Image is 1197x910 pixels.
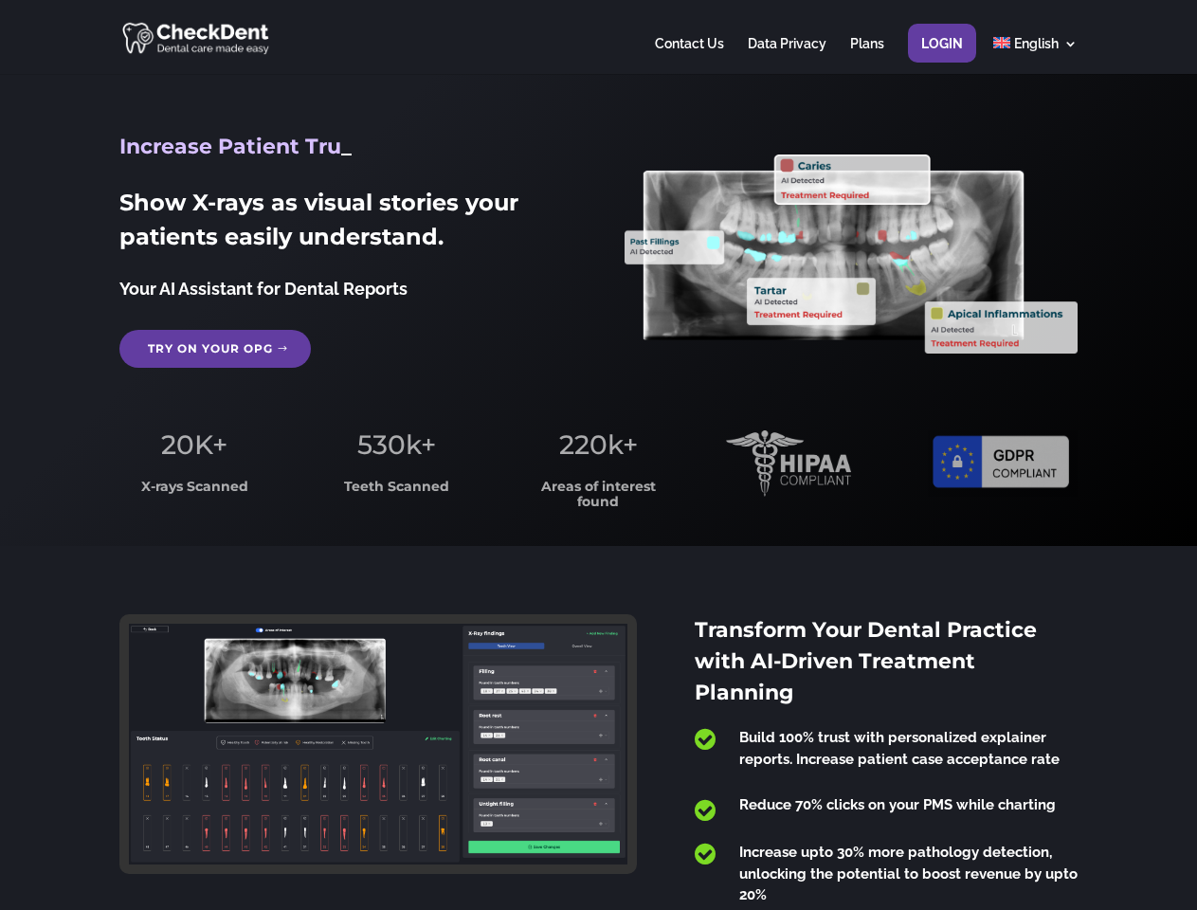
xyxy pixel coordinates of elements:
a: Contact Us [655,37,724,74]
span:  [695,798,716,823]
h3: Areas of interest found [524,480,674,519]
span: 220k+ [559,428,638,461]
a: English [993,37,1078,74]
a: Login [921,37,963,74]
a: Data Privacy [748,37,826,74]
img: X_Ray_annotated [625,155,1077,354]
span: Increase Patient Tru [119,134,341,159]
span: Transform Your Dental Practice with AI-Driven Treatment Planning [695,617,1037,705]
span: Your AI Assistant for Dental Reports [119,279,408,299]
span: 20K+ [161,428,227,461]
h2: Show X-rays as visual stories your patients easily understand. [119,186,571,264]
span:  [695,727,716,752]
span: Reduce 70% clicks on your PMS while charting [739,796,1056,813]
span: Build 100% trust with personalized explainer reports. Increase patient case acceptance rate [739,729,1060,768]
span: 530k+ [357,428,436,461]
a: Plans [850,37,884,74]
img: CheckDent AI [122,19,271,56]
span: English [1014,36,1059,51]
span: _ [341,134,352,159]
span:  [695,842,716,866]
span: Increase upto 30% more pathology detection, unlocking the potential to boost revenue by upto 20% [739,844,1078,903]
a: Try on your OPG [119,330,311,368]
